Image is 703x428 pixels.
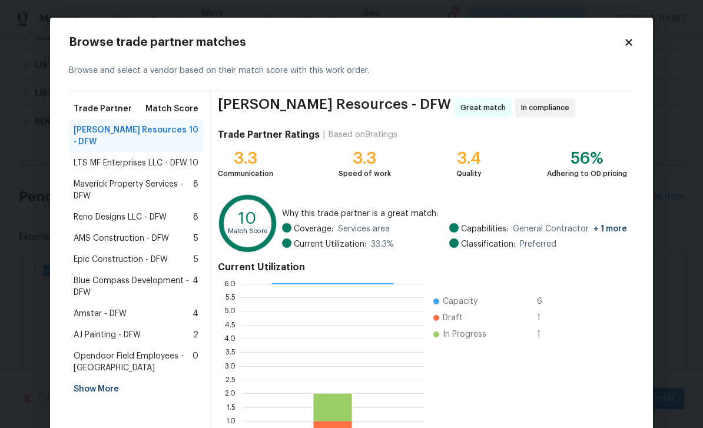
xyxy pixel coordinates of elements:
span: Opendoor Field Employees - [GEOGRAPHIC_DATA] [74,350,193,374]
div: Communication [218,168,273,180]
span: Classification: [461,238,515,250]
span: Current Utilization: [294,238,366,250]
text: 10 [238,210,257,227]
span: 4 [193,275,198,298]
span: Capacity [443,296,477,307]
div: 3.3 [218,152,273,164]
text: 1.0 [226,417,236,424]
div: Adhering to OD pricing [547,168,627,180]
span: In compliance [521,102,574,114]
span: LTS MF Enterprises LLC - DFW [74,157,187,169]
span: Services area [338,223,390,235]
text: 2.5 [226,376,236,383]
text: 4.5 [225,321,236,329]
span: Capabilities: [461,223,508,235]
text: 5.0 [225,307,236,314]
span: 10 [189,157,198,169]
text: 2.0 [225,390,236,397]
span: Coverage: [294,223,333,235]
div: | [320,129,329,141]
span: Blue Compass Development - DFW [74,275,193,298]
span: [PERSON_NAME] Resources - DFW [74,124,189,148]
div: Speed of work [339,168,391,180]
span: Why this trade partner is a great match: [282,208,627,220]
span: Reno Designs LLC - DFW [74,211,167,223]
span: 8 [193,211,198,223]
text: 3.5 [226,349,236,356]
span: + 1 more [593,225,627,233]
span: Draft [443,312,463,324]
text: 5.5 [226,294,236,301]
span: Preferred [520,238,556,250]
span: [PERSON_NAME] Resources - DFW [218,98,451,117]
span: 6 [537,296,556,307]
span: AMS Construction - DFW [74,233,169,244]
div: Based on 9 ratings [329,129,397,141]
div: 56% [547,152,627,164]
span: 1 [537,312,556,324]
span: 2 [193,329,198,341]
span: Amstar - DFW [74,308,127,320]
span: 1 [537,329,556,340]
div: Quality [456,168,482,180]
span: Epic Construction - DFW [74,254,168,266]
span: Trade Partner [74,103,132,115]
span: 5 [194,233,198,244]
span: General Contractor [513,223,627,235]
span: AJ Painting - DFW [74,329,141,341]
span: 8 [193,178,198,202]
span: 0 [193,350,198,374]
span: 4 [193,308,198,320]
span: 10 [189,124,198,148]
span: Match Score [145,103,198,115]
span: 33.3 % [371,238,394,250]
div: Browse and select a vendor based on their match score with this work order. [69,51,634,91]
span: Great match [460,102,510,114]
div: 3.3 [339,152,391,164]
span: Maverick Property Services - DFW [74,178,193,202]
span: In Progress [443,329,486,340]
div: 3.4 [456,152,482,164]
h4: Current Utilization [218,261,627,273]
text: 4.0 [224,335,236,342]
h4: Trade Partner Ratings [218,129,320,141]
text: 1.5 [227,404,236,411]
text: Match Score [228,228,267,234]
div: Show More [69,379,203,400]
span: 5 [194,254,198,266]
h2: Browse trade partner matches [69,37,624,48]
text: 3.0 [225,363,236,370]
text: 6.0 [224,280,236,287]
